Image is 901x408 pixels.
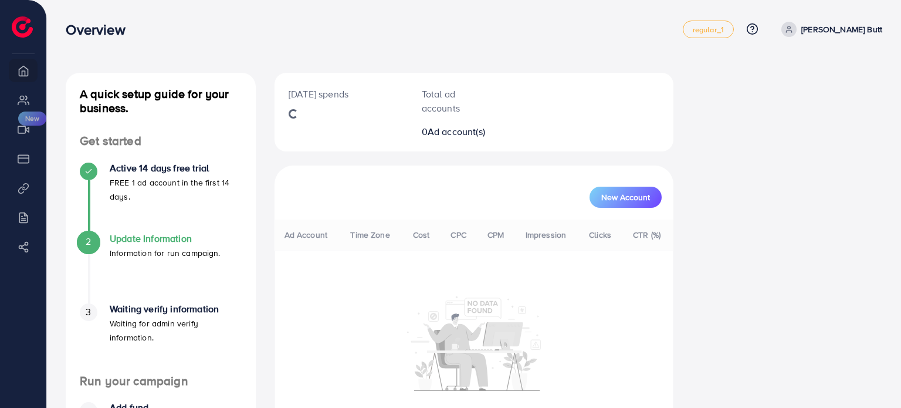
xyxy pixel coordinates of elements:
[289,87,394,101] p: [DATE] spends
[110,163,242,174] h4: Active 14 days free trial
[66,87,256,115] h4: A quick setup guide for your business.
[66,163,256,233] li: Active 14 days free trial
[428,125,485,138] span: Ad account(s)
[777,22,882,37] a: [PERSON_NAME] Butt
[422,87,493,115] p: Total ad accounts
[66,21,134,38] h3: Overview
[86,235,91,248] span: 2
[693,26,724,33] span: regular_1
[801,22,882,36] p: [PERSON_NAME] Butt
[110,233,221,244] h4: Update Information
[110,304,242,315] h4: Waiting verify information
[12,16,33,38] img: logo
[110,246,221,260] p: Information for run campaign.
[683,21,734,38] a: regular_1
[601,193,650,201] span: New Account
[66,374,256,389] h4: Run your campaign
[590,187,662,208] button: New Account
[110,176,242,204] p: FREE 1 ad account in the first 14 days.
[66,134,256,149] h4: Get started
[110,316,242,345] p: Waiting for admin verify information.
[86,305,91,319] span: 3
[66,304,256,374] li: Waiting verify information
[422,126,493,137] h2: 0
[66,233,256,304] li: Update Information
